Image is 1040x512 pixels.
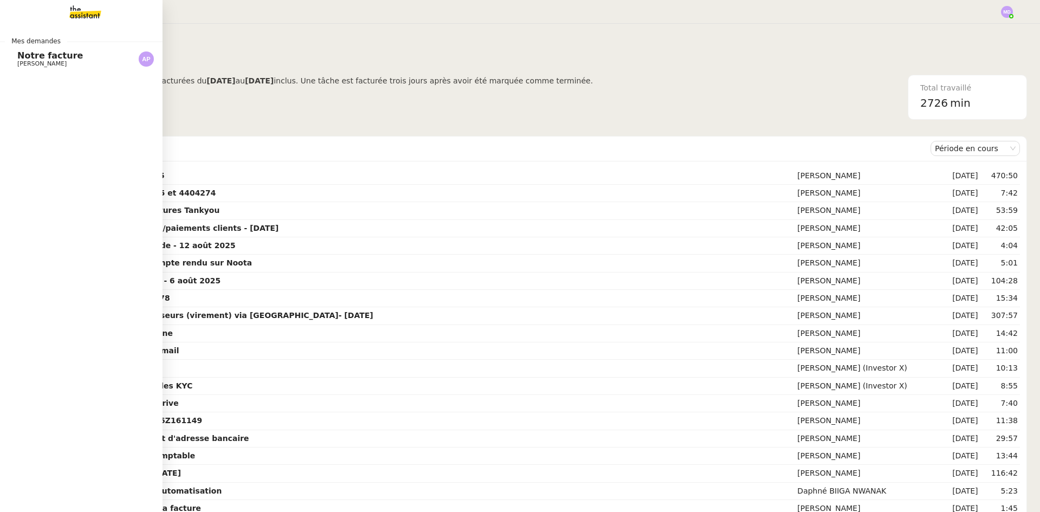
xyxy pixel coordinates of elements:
[980,237,1020,255] td: 4:04
[795,202,941,219] td: [PERSON_NAME]
[795,237,941,255] td: [PERSON_NAME]
[980,465,1020,482] td: 116:42
[980,255,1020,272] td: 5:01
[795,290,941,307] td: [PERSON_NAME]
[920,96,948,109] span: 2726
[941,342,980,360] td: [DATE]
[17,60,67,67] span: [PERSON_NAME]
[941,483,980,500] td: [DATE]
[941,290,980,307] td: [DATE]
[941,395,980,412] td: [DATE]
[980,483,1020,500] td: 5:23
[980,342,1020,360] td: 11:00
[980,378,1020,395] td: 8:55
[795,412,941,430] td: [PERSON_NAME]
[55,138,931,159] div: Demandes
[980,448,1020,465] td: 13:44
[980,395,1020,412] td: 7:40
[920,82,1015,94] div: Total travaillé
[795,307,941,325] td: [PERSON_NAME]
[980,202,1020,219] td: 53:59
[795,185,941,202] td: [PERSON_NAME]
[980,430,1020,448] td: 29:57
[941,307,980,325] td: [DATE]
[5,36,67,47] span: Mes demandes
[980,290,1020,307] td: 15:34
[980,273,1020,290] td: 104:28
[980,412,1020,430] td: 11:38
[941,412,980,430] td: [DATE]
[980,307,1020,325] td: 307:57
[980,360,1020,377] td: 10:13
[950,94,971,112] span: min
[795,395,941,412] td: [PERSON_NAME]
[941,360,980,377] td: [DATE]
[795,167,941,185] td: [PERSON_NAME]
[57,189,216,197] strong: Traiter les devis 4404075 et 4404274
[795,483,941,500] td: Daphné BIIGA NWANAK
[941,430,980,448] td: [DATE]
[941,185,980,202] td: [DATE]
[139,51,154,67] img: svg
[980,167,1020,185] td: 470:50
[795,360,941,377] td: [PERSON_NAME] (Investor X)
[57,311,373,320] strong: Gestion factures fournisseurs (virement) via [GEOGRAPHIC_DATA]- [DATE]
[236,76,245,85] span: au
[935,141,1016,155] nz-select-item: Période en cours
[795,448,941,465] td: [PERSON_NAME]
[980,220,1020,237] td: 42:05
[795,378,941,395] td: [PERSON_NAME] (Investor X)
[795,342,941,360] td: [PERSON_NAME]
[795,220,941,237] td: [PERSON_NAME]
[1001,6,1013,18] img: svg
[17,50,83,61] span: Notre facture
[941,237,980,255] td: [DATE]
[941,325,980,342] td: [DATE]
[980,325,1020,342] td: 14:42
[941,273,980,290] td: [DATE]
[941,378,980,395] td: [DATE]
[795,325,941,342] td: [PERSON_NAME]
[941,448,980,465] td: [DATE]
[941,202,980,219] td: [DATE]
[206,76,235,85] b: [DATE]
[941,167,980,185] td: [DATE]
[980,185,1020,202] td: 7:42
[795,273,941,290] td: [PERSON_NAME]
[941,255,980,272] td: [DATE]
[795,465,941,482] td: [PERSON_NAME]
[941,465,980,482] td: [DATE]
[941,220,980,237] td: [DATE]
[795,430,941,448] td: [PERSON_NAME]
[57,224,278,232] strong: Rapprochement factures/paiements clients - [DATE]
[795,255,941,272] td: [PERSON_NAME]
[245,76,274,85] b: [DATE]
[274,76,593,85] span: inclus. Une tâche est facturée trois jours après avoir été marquée comme terminée.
